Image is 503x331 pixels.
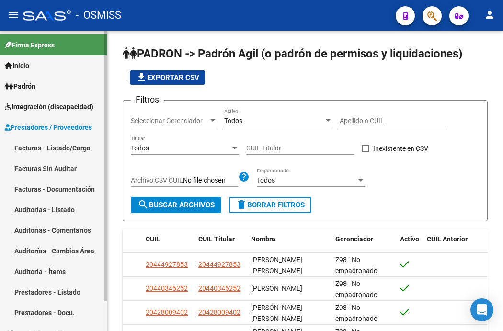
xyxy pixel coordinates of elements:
[136,71,147,83] mat-icon: file_download
[183,176,238,185] input: Archivo CSV CUIL
[396,229,423,261] datatable-header-cell: Activo
[5,40,55,50] span: Firma Express
[5,60,29,71] span: Inicio
[130,70,205,85] button: Exportar CSV
[423,229,488,261] datatable-header-cell: CUIL Anterior
[137,199,149,210] mat-icon: search
[76,5,121,26] span: - OSMISS
[251,235,275,243] span: Nombre
[8,9,19,21] mat-icon: menu
[257,176,275,184] span: Todos
[198,235,235,243] span: CUIL Titular
[194,229,247,261] datatable-header-cell: CUIL Titular
[146,261,188,268] span: 20444927853
[131,117,208,125] span: Seleccionar Gerenciador
[427,235,468,243] span: CUIL Anterior
[484,9,495,21] mat-icon: person
[335,304,377,322] span: Z98 - No empadronado
[335,235,373,243] span: Gerenciador
[198,308,240,316] span: 20428009402
[146,285,188,292] span: 20440346252
[229,197,311,213] button: Borrar Filtros
[146,235,160,243] span: CUIL
[224,117,242,125] span: Todos
[198,261,240,268] span: 20444927853
[236,199,247,210] mat-icon: delete
[198,285,240,292] span: 20440346252
[5,81,35,91] span: Padrón
[131,93,164,106] h3: Filtros
[131,176,183,184] span: Archivo CSV CUIL
[335,280,377,298] span: Z98 - No empadronado
[236,201,305,209] span: Borrar Filtros
[142,229,194,261] datatable-header-cell: CUIL
[5,122,92,133] span: Prestadores / Proveedores
[332,229,397,261] datatable-header-cell: Gerenciador
[5,102,93,112] span: Integración (discapacidad)
[373,143,428,154] span: Inexistente en CSV
[137,201,215,209] span: Buscar Archivos
[251,256,302,274] span: [PERSON_NAME] [PERSON_NAME]
[131,144,149,152] span: Todos
[400,235,419,243] span: Activo
[335,256,377,274] span: Z98 - No empadronado
[123,47,462,60] span: PADRON -> Padrón Agil (o padrón de permisos y liquidaciones)
[251,304,302,322] span: [PERSON_NAME] [PERSON_NAME]
[470,298,493,321] div: Open Intercom Messenger
[136,73,199,82] span: Exportar CSV
[131,197,221,213] button: Buscar Archivos
[238,171,250,183] mat-icon: help
[251,285,302,292] span: [PERSON_NAME]
[146,308,188,316] span: 20428009402
[247,229,332,261] datatable-header-cell: Nombre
